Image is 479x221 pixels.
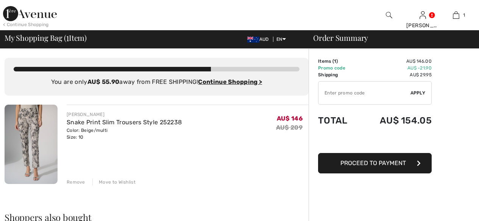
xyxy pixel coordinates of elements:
[67,111,182,118] div: [PERSON_NAME]
[304,34,474,42] div: Order Summary
[420,11,426,20] img: My Info
[318,133,432,150] iframe: PayPal
[420,11,426,19] a: Sign In
[318,65,359,71] td: Promo code
[67,127,182,141] div: Color: Beige/multi Size: 10
[66,32,69,42] span: 1
[359,71,432,78] td: AU$ 29.95
[440,11,473,20] a: 1
[406,22,439,29] div: [PERSON_NAME]
[3,6,57,21] img: 1ère Avenue
[277,115,303,122] span: AU$ 146
[318,58,359,65] td: Items ( )
[3,21,49,28] div: < Continue Shopping
[359,108,432,133] td: AU$ 154.05
[247,37,259,43] img: Australian Dollar
[87,78,120,85] strong: AU$ 55.90
[318,153,432,173] button: Proceed to Payment
[463,12,465,19] span: 1
[410,90,426,96] span: Apply
[198,78,262,85] a: Continue Shopping >
[453,11,459,20] img: My Bag
[67,179,85,185] div: Remove
[14,77,300,87] div: You are only away from FREE SHIPPING!
[67,119,182,126] a: Snake Print Slim Trousers Style 252238
[276,124,303,131] s: AU$ 209
[359,58,432,65] td: AU$ 146.00
[92,179,136,185] div: Move to Wishlist
[334,59,336,64] span: 1
[276,37,286,42] span: EN
[5,105,58,184] img: Snake Print Slim Trousers Style 252238
[318,71,359,78] td: Shipping
[318,82,410,104] input: Promo code
[318,108,359,133] td: Total
[340,159,406,167] span: Proceed to Payment
[359,65,432,71] td: AU$ -21.90
[386,11,392,20] img: search the website
[5,34,87,42] span: My Shopping Bag ( Item)
[247,37,272,42] span: AUD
